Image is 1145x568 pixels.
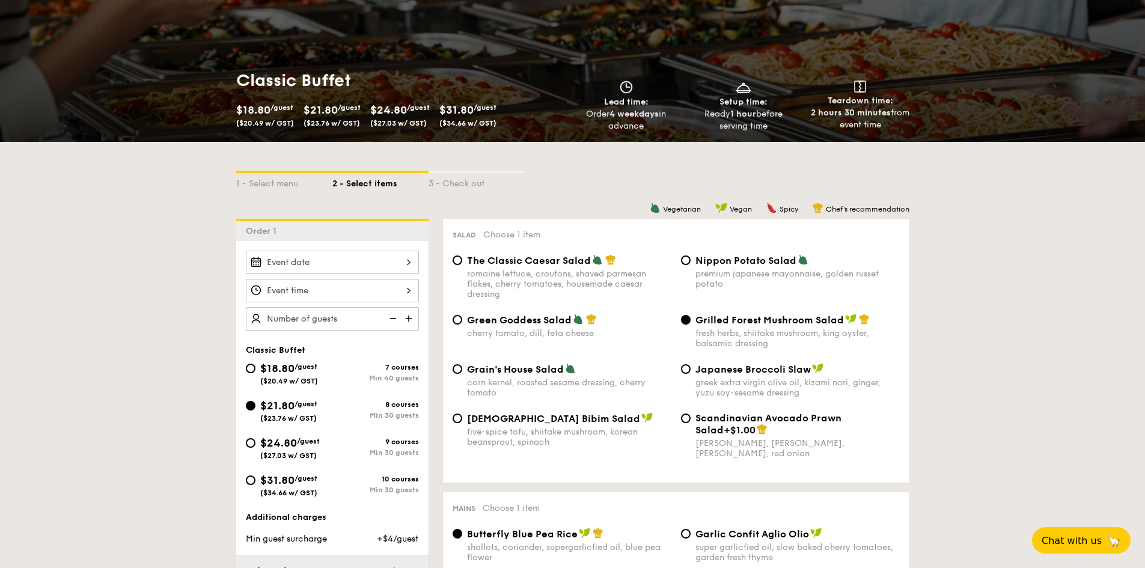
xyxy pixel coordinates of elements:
input: $24.80/guest($27.03 w/ GST)9 coursesMin 30 guests [246,438,255,448]
span: $21.80 [304,103,338,117]
strong: 2 hours 30 minutes [811,108,891,118]
img: icon-teardown.65201eee.svg [854,81,866,93]
div: 9 courses [332,438,419,446]
span: $24.80 [260,436,297,450]
span: /guest [295,362,317,371]
button: Chat with us🦙 [1032,527,1131,554]
span: /guest [407,103,430,112]
img: icon-chef-hat.a58ddaea.svg [586,314,597,325]
span: Butterfly Blue Pea Rice [467,528,578,540]
span: $31.80 [439,103,474,117]
input: Number of guests [246,307,419,331]
span: $18.80 [260,362,295,375]
img: icon-clock.2db775ea.svg [617,81,635,94]
div: corn kernel, roasted sesame dressing, cherry tomato [467,377,671,398]
span: $21.80 [260,399,295,412]
div: Min 30 guests [332,486,419,494]
input: Event time [246,279,419,302]
div: 1 - Select menu [236,173,332,190]
div: 8 courses [332,400,419,409]
img: icon-vegetarian.fe4039eb.svg [592,254,603,265]
div: [PERSON_NAME], [PERSON_NAME], [PERSON_NAME], red onion [695,438,900,459]
span: ($23.76 w/ GST) [304,119,360,127]
span: Chat with us [1042,535,1102,546]
div: Ready before serving time [689,108,797,132]
img: icon-vegan.f8ff3823.svg [810,528,822,539]
img: icon-chef-hat.a58ddaea.svg [813,203,823,213]
input: Green Goddess Saladcherry tomato, dill, feta cheese [453,315,462,325]
span: Choose 1 item [483,230,540,240]
img: icon-spicy.37a8142b.svg [766,203,777,213]
div: 10 courses [332,475,419,483]
div: romaine lettuce, croutons, shaved parmesan flakes, cherry tomatoes, housemade caesar dressing [467,269,671,299]
div: 7 courses [332,363,419,371]
span: Teardown time: [828,96,893,106]
div: Min 30 guests [332,448,419,457]
img: icon-chef-hat.a58ddaea.svg [859,314,870,325]
div: Min 40 guests [332,374,419,382]
span: /guest [297,437,320,445]
span: /guest [295,474,317,483]
img: icon-vegan.f8ff3823.svg [715,203,727,213]
input: Japanese Broccoli Slawgreek extra virgin olive oil, kizami nori, ginger, yuzu soy-sesame dressing [681,364,691,374]
span: Setup time: [719,97,768,107]
span: +$4/guest [377,534,418,544]
div: shallots, coriander, supergarlicfied oil, blue pea flower [467,542,671,563]
span: ($20.49 w/ GST) [260,377,318,385]
span: +$1.00 [724,424,756,436]
span: /guest [295,400,317,408]
input: Nippon Potato Saladpremium japanese mayonnaise, golden russet potato [681,255,691,265]
div: Additional charges [246,512,419,524]
span: Chef's recommendation [826,205,909,213]
input: Scandinavian Avocado Prawn Salad+$1.00[PERSON_NAME], [PERSON_NAME], [PERSON_NAME], red onion [681,414,691,423]
img: icon-vegetarian.fe4039eb.svg [573,314,584,325]
span: ($23.76 w/ GST) [260,414,317,423]
div: Order in advance [573,108,680,132]
img: icon-add.58712e84.svg [401,307,419,330]
input: Event date [246,251,419,274]
span: [DEMOGRAPHIC_DATA] Bibim Salad [467,413,640,424]
span: $31.80 [260,474,295,487]
img: icon-vegan.f8ff3823.svg [579,528,591,539]
strong: 1 hour [730,109,756,119]
span: ($34.66 w/ GST) [439,119,496,127]
div: five-spice tofu, shiitake mushroom, korean beansprout, spinach [467,427,671,447]
input: Garlic Confit Aglio Oliosuper garlicfied oil, slow baked cherry tomatoes, garden fresh thyme [681,529,691,539]
span: 🦙 [1107,534,1121,548]
span: Scandinavian Avocado Prawn Salad [695,412,841,436]
span: Grilled Forest Mushroom Salad [695,314,844,326]
img: icon-vegetarian.fe4039eb.svg [650,203,661,213]
h1: Classic Buffet [236,70,568,91]
span: Nippon Potato Salad [695,255,796,266]
span: Green Goddess Salad [467,314,572,326]
img: icon-vegan.f8ff3823.svg [845,314,857,325]
span: Mains [453,504,475,513]
span: Min guest surcharge [246,534,327,544]
span: Classic Buffet [246,345,305,355]
span: ($27.03 w/ GST) [260,451,317,460]
span: Choose 1 item [483,503,540,513]
span: ($34.66 w/ GST) [260,489,317,497]
img: icon-chef-hat.a58ddaea.svg [757,424,768,435]
span: /guest [270,103,293,112]
span: ($27.03 w/ GST) [370,119,427,127]
img: icon-vegan.f8ff3823.svg [812,363,824,374]
div: fresh herbs, shiitake mushroom, king oyster, balsamic dressing [695,328,900,349]
span: Lead time: [604,97,649,107]
input: [DEMOGRAPHIC_DATA] Bibim Saladfive-spice tofu, shiitake mushroom, korean beansprout, spinach [453,414,462,423]
img: icon-vegetarian.fe4039eb.svg [565,363,576,374]
span: Spicy [780,205,798,213]
img: icon-chef-hat.a58ddaea.svg [593,528,603,539]
div: super garlicfied oil, slow baked cherry tomatoes, garden fresh thyme [695,542,900,563]
div: Min 30 guests [332,411,419,420]
img: icon-reduce.1d2dbef1.svg [383,307,401,330]
strong: 4 weekdays [609,109,659,119]
img: icon-vegetarian.fe4039eb.svg [798,254,808,265]
input: $18.80/guest($20.49 w/ GST)7 coursesMin 40 guests [246,364,255,373]
img: icon-vegan.f8ff3823.svg [641,412,653,423]
span: $18.80 [236,103,270,117]
img: icon-chef-hat.a58ddaea.svg [605,254,616,265]
input: The Classic Caesar Saladromaine lettuce, croutons, shaved parmesan flakes, cherry tomatoes, house... [453,255,462,265]
input: Grilled Forest Mushroom Saladfresh herbs, shiitake mushroom, king oyster, balsamic dressing [681,315,691,325]
div: cherry tomato, dill, feta cheese [467,328,671,338]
